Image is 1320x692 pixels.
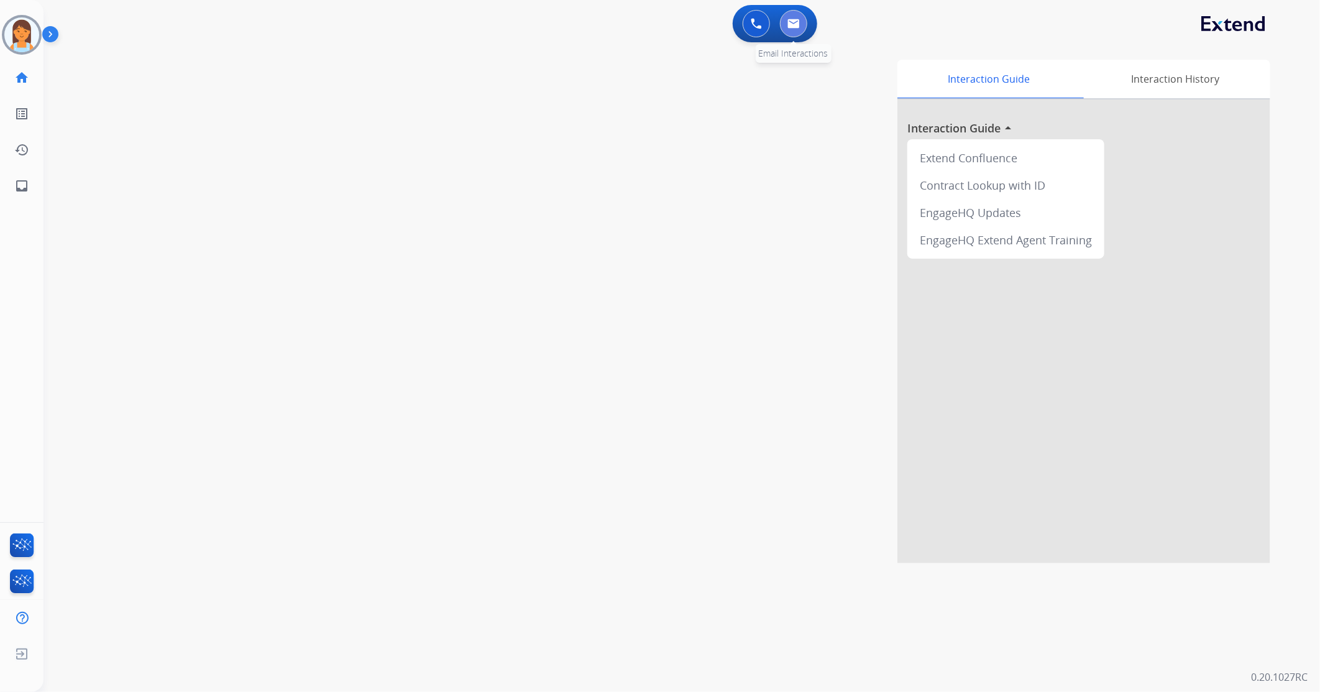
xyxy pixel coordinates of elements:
[14,106,29,121] mat-icon: list_alt
[912,226,1099,254] div: EngageHQ Extend Agent Training
[897,60,1081,98] div: Interaction Guide
[4,17,39,52] img: avatar
[912,172,1099,199] div: Contract Lookup with ID
[1081,60,1270,98] div: Interaction History
[1251,670,1308,685] p: 0.20.1027RC
[14,70,29,85] mat-icon: home
[912,144,1099,172] div: Extend Confluence
[14,178,29,193] mat-icon: inbox
[912,199,1099,226] div: EngageHQ Updates
[759,47,828,59] span: Email Interactions
[14,142,29,157] mat-icon: history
